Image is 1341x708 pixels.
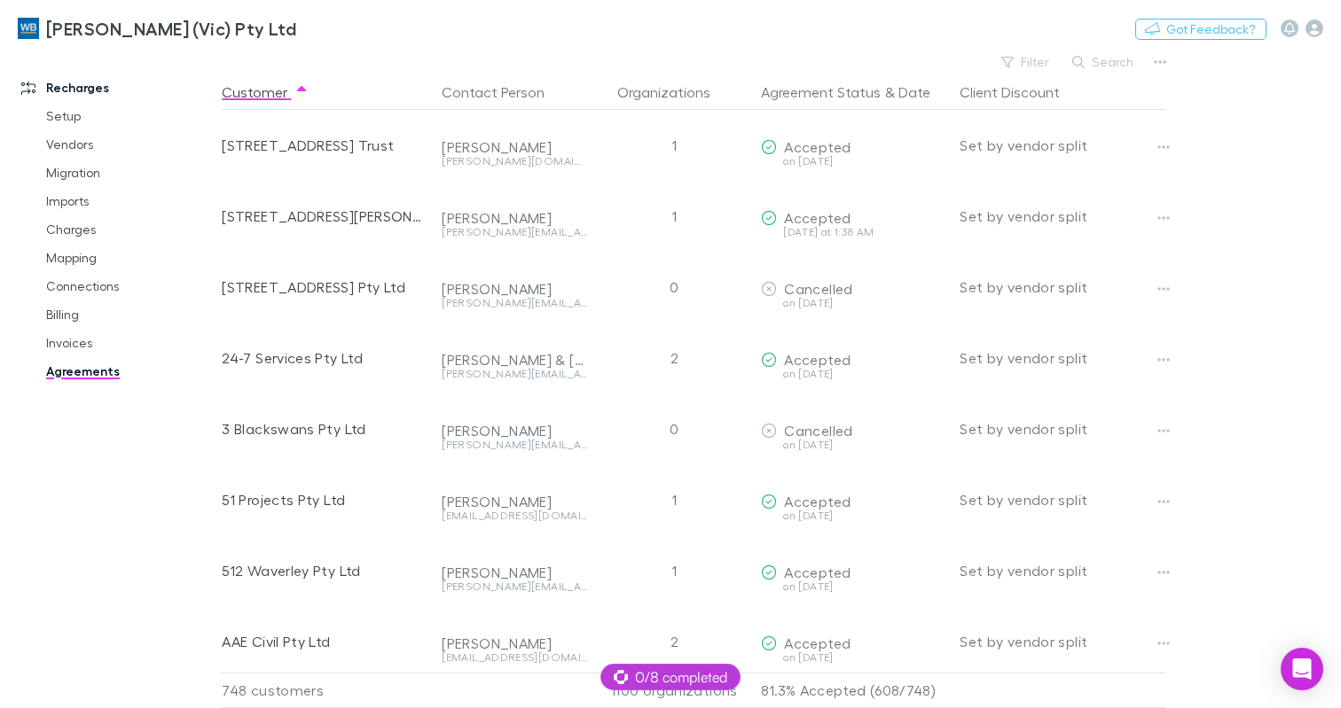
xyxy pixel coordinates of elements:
button: Organizations [617,74,732,110]
button: Contact Person [442,74,566,110]
div: on [DATE] [761,440,945,450]
div: [PERSON_NAME] & [PERSON_NAME] [442,351,587,369]
div: 1 [594,181,754,252]
a: Charges [28,215,218,244]
button: Filter [992,51,1060,73]
div: [PERSON_NAME][EMAIL_ADDRESS][DOMAIN_NAME] [442,369,587,379]
div: on [DATE] [761,510,945,521]
span: Accepted [784,351,851,368]
a: Migration [28,159,218,187]
div: on [DATE] [761,298,945,308]
img: William Buck (Vic) Pty Ltd's Logo [18,18,39,39]
div: 1 [594,535,754,606]
div: [STREET_ADDRESS][PERSON_NAME] Pty Ltd [222,181,427,252]
div: 1 [594,110,754,181]
button: Client Discount [960,74,1081,110]
div: Set by vendor split [960,393,1165,464]
a: Mapping [28,244,218,272]
div: [PERSON_NAME] [442,564,587,581]
span: Cancelled [784,422,852,439]
button: Search [1063,51,1144,73]
div: [PERSON_NAME] [442,493,587,510]
div: [EMAIL_ADDRESS][DOMAIN_NAME] [442,510,587,521]
a: Invoices [28,329,218,357]
div: & [761,74,945,110]
a: Setup [28,102,218,130]
div: AAE Civil Pty Ltd [222,606,427,677]
div: 1 [594,464,754,535]
div: 1100 organizations [594,673,754,708]
div: [PERSON_NAME] [442,634,587,652]
span: Accepted [784,209,851,226]
div: Set by vendor split [960,323,1165,393]
div: on [DATE] [761,581,945,592]
a: Agreements [28,357,218,385]
div: [PERSON_NAME][EMAIL_ADDRESS][DOMAIN_NAME] [442,581,587,592]
span: Cancelled [784,280,852,297]
div: [EMAIL_ADDRESS][DOMAIN_NAME] [442,652,587,663]
a: Vendors [28,130,218,159]
p: 81.3% Accepted (608/748) [761,673,945,707]
button: Customer [222,74,309,110]
button: Agreement Status [761,74,881,110]
div: on [DATE] [761,156,945,167]
div: on [DATE] [761,369,945,379]
a: Billing [28,300,218,329]
div: 51 Projects Pty Ltd [222,464,427,535]
div: [PERSON_NAME][DOMAIN_NAME][EMAIL_ADDRESS][PERSON_NAME][DOMAIN_NAME] [442,156,587,167]
div: Set by vendor split [960,464,1165,535]
div: Set by vendor split [960,606,1165,677]
div: 748 customers [222,673,435,708]
div: [PERSON_NAME] [442,280,587,298]
div: Set by vendor split [960,535,1165,606]
div: 512 Waverley Pty Ltd [222,535,427,606]
a: Imports [28,187,218,215]
div: Set by vendor split [960,181,1165,252]
div: 3 Blackswans Pty Ltd [222,393,427,464]
span: Accepted [784,564,851,580]
div: 0 [594,252,754,323]
div: Set by vendor split [960,252,1165,323]
div: 2 [594,606,754,677]
div: [STREET_ADDRESS] Pty Ltd [222,252,427,323]
div: 0 [594,393,754,464]
span: Accepted [784,138,851,155]
h3: [PERSON_NAME] (Vic) Pty Ltd [46,18,296,39]
a: [PERSON_NAME] (Vic) Pty Ltd [7,7,307,50]
div: [PERSON_NAME] [442,209,587,227]
span: Accepted [784,493,851,510]
div: [PERSON_NAME] [442,138,587,156]
div: [PERSON_NAME] [442,422,587,440]
div: on [DATE] [761,652,945,663]
div: Set by vendor split [960,110,1165,181]
button: Date [898,74,930,110]
a: Connections [28,272,218,300]
div: Open Intercom Messenger [1281,648,1323,690]
div: [STREET_ADDRESS] Trust [222,110,427,181]
a: Recharges [4,74,218,102]
button: Got Feedback? [1135,19,1266,40]
div: [PERSON_NAME][EMAIL_ADDRESS][DOMAIN_NAME] [442,298,587,308]
div: [PERSON_NAME][EMAIL_ADDRESS][PERSON_NAME][DOMAIN_NAME] [442,227,587,237]
div: 24-7 Services Pty Ltd [222,323,427,393]
div: [PERSON_NAME][EMAIL_ADDRESS][DOMAIN_NAME] [442,440,587,450]
div: 2 [594,323,754,393]
span: Accepted [784,634,851,651]
div: [DATE] at 1:38 AM [761,227,945,237]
